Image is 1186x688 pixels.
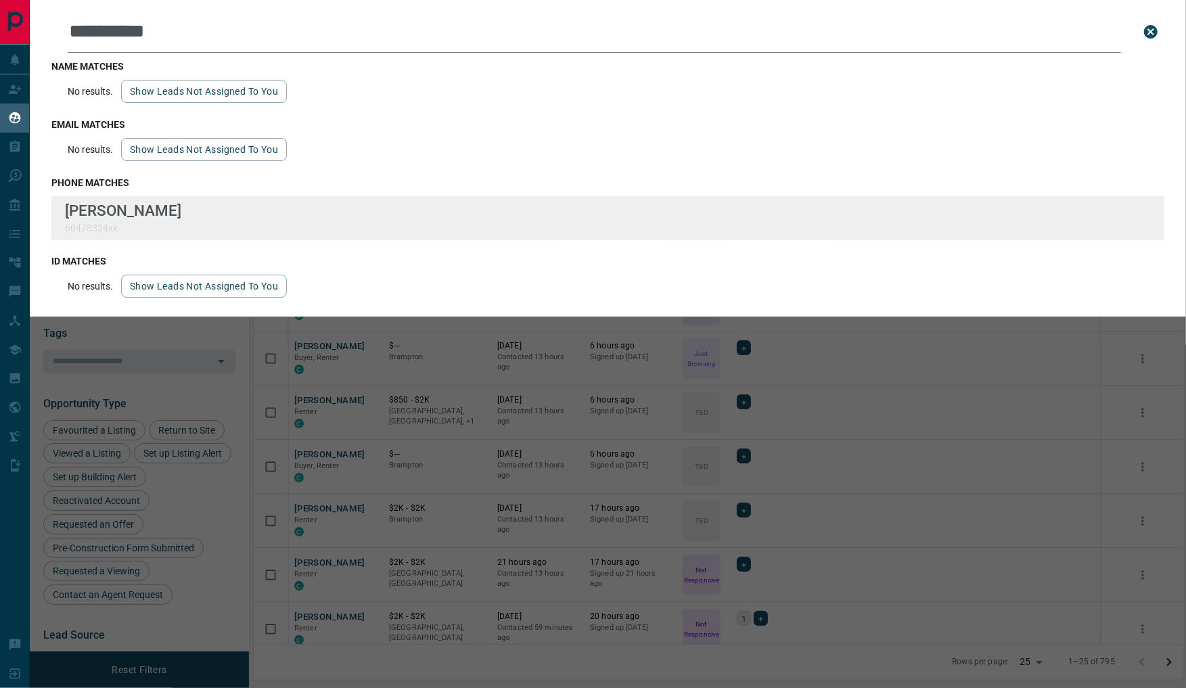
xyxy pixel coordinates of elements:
[51,119,1164,130] h3: email matches
[51,177,1164,188] h3: phone matches
[68,281,113,292] p: No results.
[65,202,181,219] p: [PERSON_NAME]
[121,138,287,161] button: show leads not assigned to you
[68,86,113,97] p: No results.
[65,223,181,233] p: 60478324xx
[1137,18,1164,45] button: close search bar
[121,275,287,298] button: show leads not assigned to you
[51,256,1164,267] h3: id matches
[68,144,113,155] p: No results.
[121,80,287,103] button: show leads not assigned to you
[51,61,1164,72] h3: name matches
